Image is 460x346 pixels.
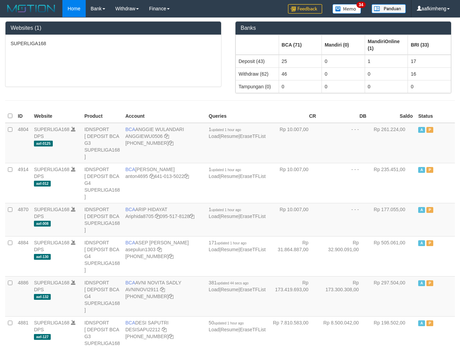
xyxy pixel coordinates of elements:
[149,174,154,179] a: Copy anton4695 to clipboard
[125,287,159,292] a: AVNINOVI2911
[34,294,51,300] span: aaf-132
[82,203,123,236] td: IDNSPORT [ DEPOSIT BCA SUPERLIGA168 ]
[221,287,239,292] a: Resume
[82,123,123,163] td: IDNSPORT [ DEPOSIT BCA G3 SUPERLIGA168 ]
[426,167,433,173] span: Paused
[211,208,241,212] span: updated 1 hour ago
[418,280,425,286] span: Active
[123,236,206,276] td: ASEP [PERSON_NAME] [PHONE_NUMBER]
[209,174,219,179] a: Load
[209,167,266,179] span: | |
[322,67,365,80] td: 0
[206,110,268,123] th: Queries
[214,321,244,325] span: updated 1 hour ago
[209,320,266,332] span: | |
[125,127,135,132] span: BCA
[426,280,433,286] span: Paused
[125,174,148,179] a: anton4695
[34,320,70,325] a: SUPERLIGA168
[209,247,219,252] a: Load
[319,203,369,236] td: - - -
[221,214,239,219] a: Resume
[125,247,156,252] a: asepulun1303
[34,240,70,245] a: SUPERLIGA168
[15,123,31,163] td: 4804
[31,236,82,276] td: DPS
[221,133,239,139] a: Resume
[209,167,241,172] span: 1
[268,236,319,276] td: Rp 31.864.887,00
[268,123,319,163] td: Rp 10.007,00
[369,236,415,276] td: Rp 505.061,00
[169,140,173,146] a: Copy 4062213373 to clipboard
[236,80,279,93] td: Tampungan (0)
[31,276,82,316] td: DPS
[415,110,455,123] th: Status
[82,163,123,203] td: IDNSPORT [ DEPOSIT BCA G4 SUPERLIGA168 ]
[169,254,173,259] a: Copy 4062281875 to clipboard
[288,4,322,14] img: Feedback.jpg
[240,287,265,292] a: EraseTFList
[82,110,123,123] th: Product
[268,110,319,123] th: CR
[190,214,194,219] a: Copy 0955178128 to clipboard
[209,240,266,252] span: | |
[279,80,322,93] td: 0
[236,55,279,68] td: Deposit (43)
[369,203,415,236] td: Rp 177.055,00
[34,207,70,212] a: SUPERLIGA168
[322,35,365,55] th: Group: activate to sort column ascending
[240,133,265,139] a: EraseTFList
[240,174,265,179] a: EraseTFList
[31,123,82,163] td: DPS
[332,4,361,14] img: Button%20Memo.svg
[426,207,433,213] span: Paused
[5,3,57,14] img: MOTION_logo.png
[125,207,135,212] span: BCA
[217,241,246,245] span: updated 1 hour ago
[125,280,135,285] span: BCA
[123,110,206,123] th: Account
[34,167,70,172] a: SUPERLIGA168
[268,276,319,316] td: Rp 173.419.693,00
[369,123,415,163] td: Rp 261.224,00
[123,123,206,163] td: ANGGIE WULANDARI [PHONE_NUMBER]
[240,247,265,252] a: EraseTFList
[209,240,246,245] span: 171
[426,320,433,326] span: Paused
[125,167,135,172] span: BCA
[211,168,241,172] span: updated 1 hour ago
[34,181,51,187] span: aaf-012
[319,110,369,123] th: DB
[268,163,319,203] td: Rp 10.007,00
[240,214,265,219] a: EraseTFList
[123,203,206,236] td: ARIP HIDAYAT 095-517-8128
[15,236,31,276] td: 4884
[162,327,167,332] a: Copy DESISAPU2212 to clipboard
[125,327,160,332] a: DESISAPU2212
[31,203,82,236] td: DPS
[169,294,173,299] a: Copy 4062280135 to clipboard
[15,203,31,236] td: 4870
[319,123,369,163] td: - - -
[365,80,408,93] td: 0
[123,163,206,203] td: [PERSON_NAME] 441-013-5022
[279,55,322,68] td: 25
[209,133,219,139] a: Load
[241,25,446,31] h3: Banks
[236,35,279,55] th: Group: activate to sort column ascending
[365,67,408,80] td: 0
[209,280,249,285] span: 381
[209,287,219,292] a: Load
[123,276,206,316] td: AVNI NOVITA SADLY [PHONE_NUMBER]
[160,287,165,292] a: Copy AVNINOVI2911 to clipboard
[125,133,163,139] a: ANGGIEWU0506
[34,280,70,285] a: SUPERLIGA168
[164,133,169,139] a: Copy ANGGIEWU0506 to clipboard
[155,214,160,219] a: Copy Ariphida8705 to clipboard
[418,167,425,173] span: Active
[426,240,433,246] span: Paused
[217,281,249,285] span: updated 44 secs ago
[408,55,451,68] td: 17
[408,35,451,55] th: Group: activate to sort column ascending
